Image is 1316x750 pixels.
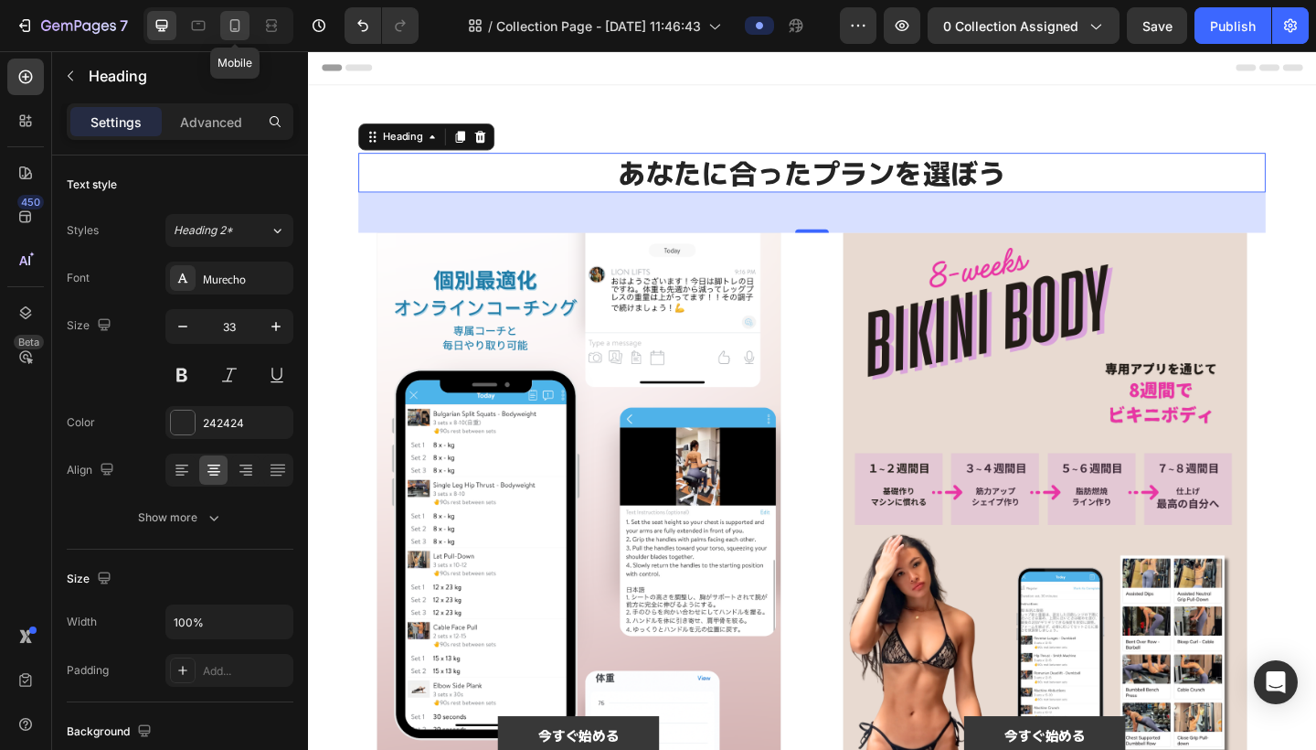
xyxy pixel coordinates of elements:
div: Padding [67,662,109,679]
button: 7 [7,7,136,44]
p: Heading [89,65,286,87]
div: Heading [78,85,128,102]
div: Undo/Redo [345,7,419,44]
button: Publish [1194,7,1271,44]
span: Save [1142,18,1173,34]
button: Save [1127,7,1187,44]
p: Advanced [180,112,242,132]
button: Show more [67,501,293,534]
div: Show more [138,509,223,527]
div: Add... [203,663,289,680]
div: Text style [67,177,117,193]
span: / [488,16,493,36]
span: Collection Page - [DATE] 11:46:43 [496,16,701,36]
span: Heading 2* [174,222,233,239]
button: 0 collection assigned [928,7,1120,44]
div: Align [67,458,118,483]
div: Size [67,314,115,338]
span: 0 collection assigned [943,16,1078,36]
div: 450 [17,195,44,209]
button: Heading 2* [165,214,293,247]
div: Background [67,720,155,745]
div: Open Intercom Messenger [1254,660,1298,704]
div: Murecho [203,271,289,287]
strong: あなたに合ったプランを選ぼう [337,110,759,154]
div: Width [67,614,97,630]
input: Auto [166,605,292,638]
p: 7 [120,15,128,37]
div: Publish [1210,16,1256,36]
p: Settings [90,112,142,132]
div: Styles [67,222,99,239]
iframe: Design area [308,51,1316,750]
div: 242424 [203,415,289,432]
div: Size [67,567,115,592]
div: Beta [14,335,44,349]
div: Color [67,414,95,431]
div: Font [67,270,90,286]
